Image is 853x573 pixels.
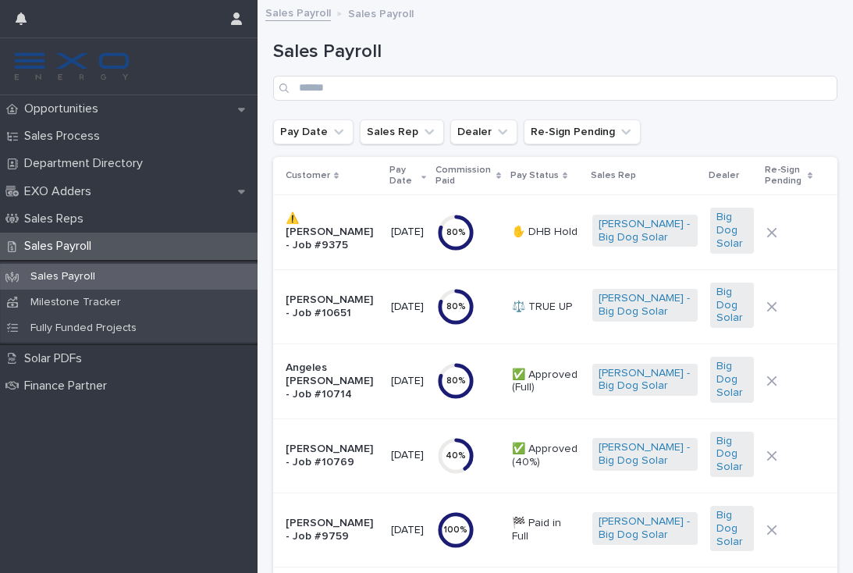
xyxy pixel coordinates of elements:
[273,493,837,567] tr: [PERSON_NAME] - Job #9759[DATE]100%🏁 Paid in Full[PERSON_NAME] - Big Dog Solar Big Dog Solar
[273,418,837,493] tr: [PERSON_NAME] - Job #10769[DATE]40%✅ Approved (40%)[PERSON_NAME] - Big Dog Solar Big Dog Solar
[391,301,425,314] p: [DATE]
[18,101,111,116] p: Opportunities
[273,119,354,144] button: Pay Date
[765,162,803,190] p: Re-Sign Pending
[273,344,837,418] tr: Angeles [PERSON_NAME] - Job #10714[DATE]80%✅ Approved (Full)[PERSON_NAME] - Big Dog Solar Big Dog...
[450,119,517,144] button: Dealer
[437,525,474,536] div: 100 %
[18,184,104,199] p: EXO Adders
[18,129,112,144] p: Sales Process
[273,195,837,269] tr: ⚠️ [PERSON_NAME] - Job #9375[DATE]80%✋ DHB Hold[PERSON_NAME] - Big Dog Solar Big Dog Solar
[273,41,837,63] h1: Sales Payroll
[599,441,691,468] a: [PERSON_NAME] - Big Dog Solar
[18,322,149,335] p: Fully Funded Projects
[391,449,425,462] p: [DATE]
[512,368,581,395] p: ✅ Approved (Full)
[18,156,155,171] p: Department Directory
[512,517,581,543] p: 🏁 Paid in Full
[273,76,837,101] input: Search
[286,167,330,184] p: Customer
[437,375,474,386] div: 80 %
[437,227,474,238] div: 80 %
[512,443,581,469] p: ✅ Approved (40%)
[265,3,331,21] a: Sales Payroll
[18,296,133,309] p: Milestone Tracker
[716,211,748,250] a: Big Dog Solar
[12,51,131,82] img: FKS5r6ZBThi8E5hshIGi
[18,379,119,393] p: Finance Partner
[360,119,444,144] button: Sales Rep
[286,517,379,543] p: [PERSON_NAME] - Job #9759
[273,269,837,343] tr: [PERSON_NAME] - Job #10651[DATE]80%⚖️ TRUE UP[PERSON_NAME] - Big Dog Solar Big Dog Solar
[389,162,418,190] p: Pay Date
[716,509,748,548] a: Big Dog Solar
[348,4,414,21] p: Sales Payroll
[510,167,559,184] p: Pay Status
[716,360,748,399] a: Big Dog Solar
[709,167,739,184] p: Dealer
[18,212,96,226] p: Sales Reps
[599,515,691,542] a: [PERSON_NAME] - Big Dog Solar
[591,167,636,184] p: Sales Rep
[599,218,691,244] a: [PERSON_NAME] - Big Dog Solar
[18,270,108,283] p: Sales Payroll
[391,524,425,537] p: [DATE]
[437,450,474,461] div: 40 %
[286,361,379,400] p: Angeles [PERSON_NAME] - Job #10714
[512,226,581,239] p: ✋ DHB Hold
[599,367,691,393] a: [PERSON_NAME] - Big Dog Solar
[716,286,748,325] a: Big Dog Solar
[286,212,379,251] p: ⚠️ [PERSON_NAME] - Job #9375
[18,239,104,254] p: Sales Payroll
[391,375,425,388] p: [DATE]
[391,226,425,239] p: [DATE]
[286,443,379,469] p: [PERSON_NAME] - Job #10769
[716,435,748,474] a: Big Dog Solar
[437,301,474,312] div: 80 %
[18,351,94,366] p: Solar PDFs
[435,162,492,190] p: Commission Paid
[524,119,641,144] button: Re-Sign Pending
[599,292,691,319] a: [PERSON_NAME] - Big Dog Solar
[512,301,581,314] p: ⚖️ TRUE UP
[286,294,379,320] p: [PERSON_NAME] - Job #10651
